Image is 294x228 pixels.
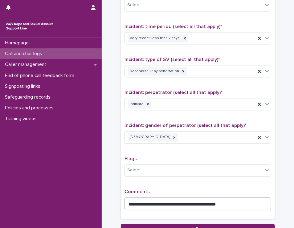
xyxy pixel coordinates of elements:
[2,105,59,111] p: Policies and processes
[2,83,45,89] p: Signposting links
[125,156,137,161] span: Flags
[2,94,55,100] p: Safeguarding records
[2,116,42,122] p: Training videos
[128,67,180,75] div: Rape/assault by penetration
[127,2,143,8] div: Select...
[2,40,34,46] p: Homepage
[125,24,222,29] span: Incident: time period (select all that apply)
[2,73,79,79] p: End of phone call feedback form
[128,34,182,43] div: Very recent (less than 7 days)
[125,57,220,62] span: Incident: type of SV (select all that apply)
[2,51,47,57] p: Call and chat logs
[128,133,171,141] div: [DEMOGRAPHIC_DATA]
[125,123,246,128] span: Incident: gender of perpetrator (select all that apply)
[128,100,145,108] div: Intimate
[5,20,54,32] img: rhQMoQhaT3yELyF149Cw
[125,189,150,194] span: Comments
[2,62,51,67] p: Caller management
[125,90,222,95] span: Incident: perpetrator (select all that apply)
[127,167,143,173] div: Select...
